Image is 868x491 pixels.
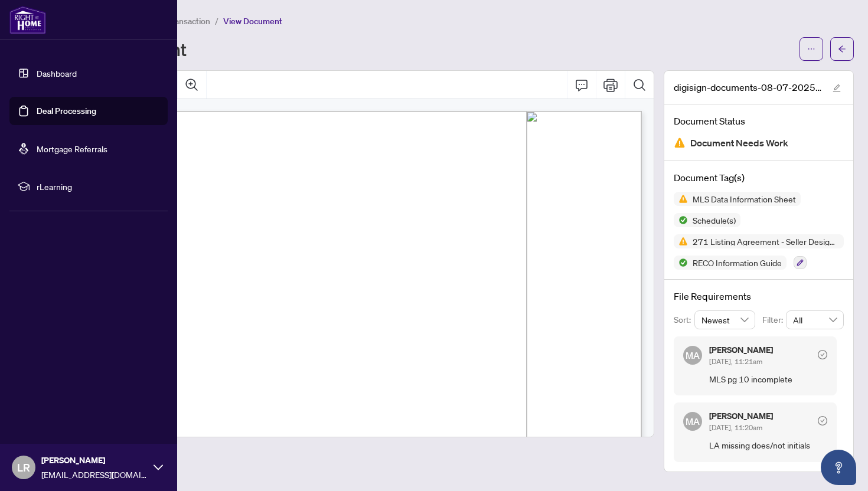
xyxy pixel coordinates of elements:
span: 271 Listing Agreement - Seller Designated Representation Agreement Authority to Offer for Sale [688,237,844,245]
img: Status Icon [674,192,688,206]
span: [EMAIL_ADDRESS][DOMAIN_NAME] [41,468,148,481]
span: [PERSON_NAME] [41,454,148,467]
span: check-circle [818,350,827,359]
span: View Document [223,16,282,27]
img: logo [9,6,46,34]
button: Open asap [821,450,856,485]
span: arrow-left [838,45,846,53]
span: [DATE], 11:21am [709,357,762,366]
li: / [215,14,218,28]
span: rLearning [37,180,159,193]
p: Filter: [762,313,786,326]
img: Status Icon [674,234,688,248]
img: Status Icon [674,256,688,270]
span: digisign-documents-08-07-2025.pdf [674,80,821,94]
span: MA [686,348,700,362]
h5: [PERSON_NAME] [709,412,773,420]
span: [DATE], 11:20am [709,423,762,432]
span: ellipsis [807,45,815,53]
img: Status Icon [674,213,688,227]
h4: File Requirements [674,289,844,303]
a: Dashboard [37,68,77,78]
a: Deal Processing [37,106,96,116]
span: check-circle [818,416,827,425]
span: Document Needs Work [690,135,788,151]
span: Schedule(s) [688,216,740,224]
span: Newest [701,311,749,329]
h4: Document Tag(s) [674,171,844,185]
img: Document Status [674,137,686,149]
span: MLS Data Information Sheet [688,195,801,203]
span: RECO Information Guide [688,258,787,267]
span: All [793,311,837,329]
span: edit [833,84,841,92]
p: Sort: [674,313,694,326]
span: LA missing does/not initials [709,438,827,452]
span: LR [17,459,30,476]
span: MA [686,414,700,428]
a: Mortgage Referrals [37,143,107,154]
h4: Document Status [674,114,844,128]
h5: [PERSON_NAME] [709,346,773,354]
span: MLS pg 10 incomplete [709,372,827,386]
span: View Transaction [147,16,210,27]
